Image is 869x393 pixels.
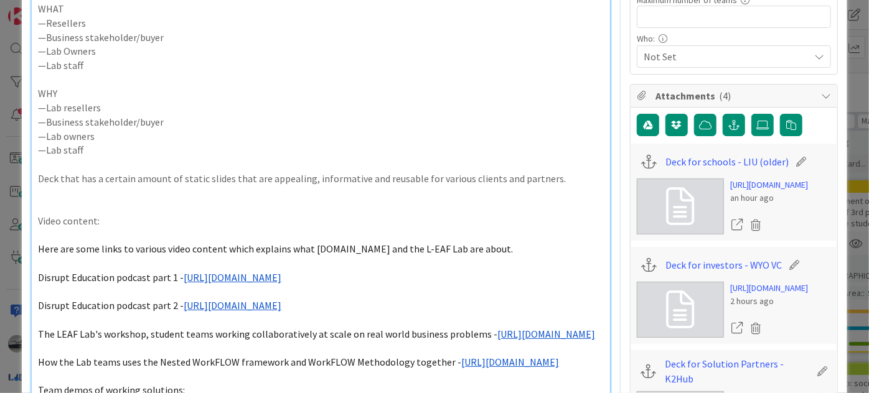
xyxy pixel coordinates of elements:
[38,129,604,144] p: —Lab owners
[730,320,744,336] a: Open
[38,86,604,101] p: WHY
[38,115,604,129] p: —Business stakeholder/buyer
[665,257,782,272] a: Deck for investors - WYO VC
[655,88,815,103] span: Attachments
[184,299,281,312] a: [URL][DOMAIN_NAME]
[38,143,604,157] p: —Lab staff
[497,328,595,340] a: [URL][DOMAIN_NAME]
[719,90,731,102] span: ( 4 )
[730,217,744,233] a: Open
[644,49,809,64] span: Not Set
[38,299,184,312] span: Disrupt Education podcast part 2 -
[38,356,461,368] span: How the Lab teams uses the Nested WorkFLOW framework and WorkFLOW Methodology together -
[665,356,810,386] a: Deck for Solution Partners - K2Hub
[38,2,604,16] p: WHAT
[38,101,604,115] p: —Lab resellers
[38,44,604,58] p: —Lab Owners
[730,192,808,205] div: an hour ago
[38,16,604,30] p: —Resellers
[38,172,604,186] p: Deck that has a certain amount of static slides that are appealing, informative and reusable for ...
[38,30,604,45] p: —Business stakeholder/buyer
[730,178,808,192] a: [URL][DOMAIN_NAME]
[665,154,789,169] a: Deck for schools - LIU (older)
[637,34,831,43] div: Who:
[38,328,497,340] span: The LEAF Lab's workshop, student teams working collaboratively at scale on real world business pr...
[461,356,559,368] a: [URL][DOMAIN_NAME]
[38,243,513,255] span: Here are some links to various video content which explains what [DOMAIN_NAME] and the L-EAF Lab ...
[38,58,604,73] p: —Lab staff
[184,271,281,284] a: [URL][DOMAIN_NAME]
[730,282,808,295] a: [URL][DOMAIN_NAME]
[38,271,184,284] span: Disrupt Education podcast part 1 -
[38,214,604,228] p: Video content:
[730,295,808,308] div: 2 hours ago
